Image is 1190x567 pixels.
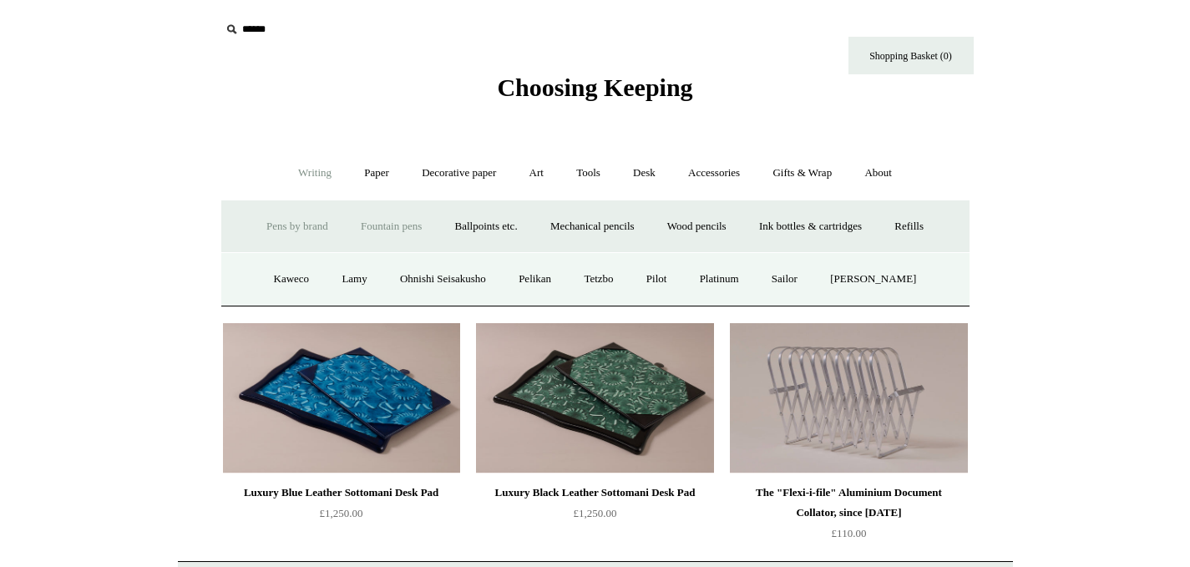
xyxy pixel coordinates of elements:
img: Luxury Blue Leather Sottomani Desk Pad [223,323,460,473]
img: Luxury Black Leather Sottomani Desk Pad [476,323,713,473]
a: Platinum [685,257,754,301]
a: Art [514,151,559,195]
a: Paper [349,151,404,195]
a: Luxury Blue Leather Sottomani Desk Pad Luxury Blue Leather Sottomani Desk Pad [223,323,460,473]
span: £110.00 [832,527,867,539]
a: The "Flexi-i-file" Aluminium Document Collator, since [DATE] £110.00 [730,483,967,551]
a: Kaweco [259,257,325,301]
a: Luxury Blue Leather Sottomani Desk Pad £1,250.00 [223,483,460,551]
a: Shopping Basket (0) [848,37,974,74]
div: Luxury Blue Leather Sottomani Desk Pad [227,483,456,503]
a: Tools [561,151,615,195]
a: Accessories [673,151,755,195]
a: Sailor [757,257,813,301]
a: Wood pencils [652,205,742,249]
a: The "Flexi-i-file" Aluminium Document Collator, since 1941 The "Flexi-i-file" Aluminium Document ... [730,323,967,473]
a: Pilot [631,257,682,301]
span: £1,250.00 [320,507,363,519]
a: [PERSON_NAME] [815,257,931,301]
a: Writing [283,151,347,195]
a: Mechanical pencils [535,205,650,249]
span: £1,250.00 [574,507,617,519]
a: Ballpoints etc. [440,205,533,249]
a: Lamy [327,257,382,301]
a: Luxury Black Leather Sottomani Desk Pad Luxury Black Leather Sottomani Desk Pad [476,323,713,473]
a: Luxury Black Leather Sottomani Desk Pad £1,250.00 [476,483,713,551]
a: Tetzbo [569,257,628,301]
a: Ink bottles & cartridges [744,205,877,249]
a: Choosing Keeping [497,87,692,99]
a: Refills [879,205,939,249]
a: Fountain pens [346,205,437,249]
a: Gifts & Wrap [757,151,847,195]
img: The "Flexi-i-file" Aluminium Document Collator, since 1941 [730,323,967,473]
a: Decorative paper [407,151,511,195]
a: About [849,151,907,195]
a: Pens by brand [251,205,343,249]
span: Choosing Keeping [497,73,692,101]
div: The "Flexi-i-file" Aluminium Document Collator, since [DATE] [734,483,963,523]
a: Pelikan [504,257,566,301]
a: Ohnishi Seisakusho [385,257,501,301]
a: Desk [618,151,671,195]
div: Luxury Black Leather Sottomani Desk Pad [480,483,709,503]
